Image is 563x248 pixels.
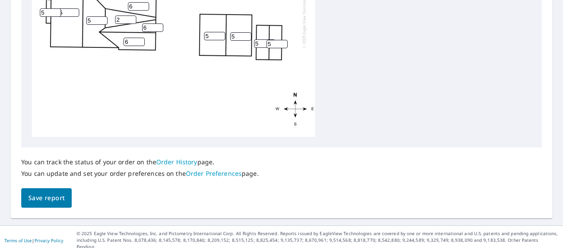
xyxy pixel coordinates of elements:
[21,188,72,208] button: Save report
[4,238,63,243] p: |
[28,193,65,204] span: Save report
[4,237,32,244] a: Terms of Use
[21,170,259,178] p: You can update and set your order preferences on the page.
[35,237,63,244] a: Privacy Policy
[186,169,242,178] a: Order Preferences
[156,158,197,166] a: Order History
[21,158,259,166] p: You can track the status of your order on the page.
